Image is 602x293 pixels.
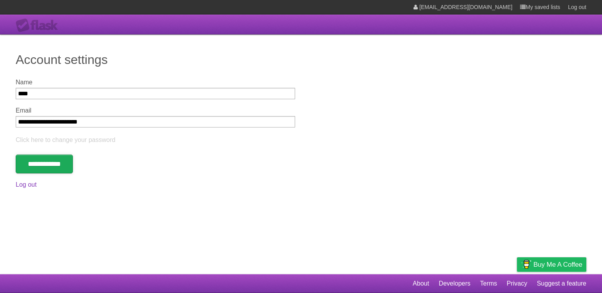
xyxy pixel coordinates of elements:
[16,50,586,69] h1: Account settings
[537,276,586,291] a: Suggest a feature
[517,257,586,272] a: Buy me a coffee
[439,276,470,291] a: Developers
[533,258,582,271] span: Buy me a coffee
[16,107,295,114] label: Email
[507,276,527,291] a: Privacy
[16,18,63,33] div: Flask
[521,258,531,271] img: Buy me a coffee
[16,181,36,188] a: Log out
[16,79,295,86] label: Name
[413,276,429,291] a: About
[480,276,497,291] a: Terms
[16,136,115,143] a: Click here to change your password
